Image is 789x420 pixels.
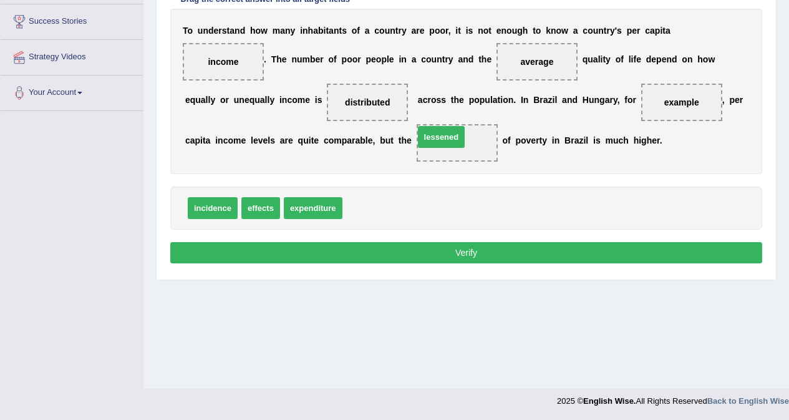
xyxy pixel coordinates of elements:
b: g [517,26,523,36]
b: u [385,26,390,36]
b: f [621,54,624,64]
b: , [617,95,620,105]
b: l [265,95,268,105]
b: p [381,54,387,64]
b: a [593,54,598,64]
b: u [613,135,619,145]
b: a [605,95,610,105]
b: i [583,135,586,145]
b: t [390,135,394,145]
b: n [437,54,442,64]
b: t [488,26,491,36]
b: e [214,26,219,36]
b: d [240,26,246,36]
b: n [235,26,240,36]
b: l [251,135,253,145]
b: o [352,54,358,64]
b: i [660,26,662,36]
b: i [279,95,282,105]
b: r [226,95,229,105]
b: r [218,26,221,36]
b: f [624,95,627,105]
b: o [220,95,226,105]
b: u [485,95,490,105]
b: e [651,54,656,64]
b: b [380,135,385,145]
b: i [315,95,317,105]
b: t [498,95,501,105]
b: n [239,95,244,105]
b: f [357,26,360,36]
b: h [250,26,256,36]
b: n [463,54,468,64]
b: B [564,135,571,145]
b: n [334,26,339,36]
b: H [583,95,589,105]
button: Verify [170,242,762,263]
b: a [347,135,352,145]
b: t [662,26,666,36]
b: r [445,54,448,64]
b: u [195,95,201,105]
b: p [429,26,435,36]
b: w [261,26,268,36]
b: o [431,95,437,105]
b: h [697,54,703,64]
span: Drop target [327,84,408,121]
b: p [480,95,485,105]
b: r [609,95,612,105]
b: o [503,95,508,105]
b: y [291,26,296,36]
b: n [390,26,395,36]
b: u [385,135,391,145]
b: c [374,26,379,36]
b: i [300,26,303,36]
a: Your Account [1,76,143,107]
b: h [401,135,407,145]
b: e [241,135,246,145]
b: t [451,95,454,105]
b: r [320,54,323,64]
b: p [195,135,200,145]
b: o [506,26,512,36]
b: a [190,135,195,145]
b: e [282,54,287,64]
b: u [254,95,260,105]
b: b [360,135,365,145]
b: r [285,135,288,145]
b: h [482,54,487,64]
b: r [352,135,355,145]
b: n [567,95,573,105]
b: n [285,26,291,36]
b: e [636,54,641,64]
b: t [478,54,482,64]
b: u [589,95,594,105]
b: o [483,26,489,36]
b: c [324,135,329,145]
b: y [613,95,617,105]
b: w [708,54,715,64]
b: i [399,54,401,64]
a: Success Stories [1,4,143,36]
b: l [629,54,631,64]
b: p [342,135,347,145]
b: i [324,26,326,36]
b: q [583,54,588,64]
b: d [468,54,474,64]
a: Back to English Wise [707,396,789,406]
b: c [423,95,428,105]
b: p [342,54,347,64]
b: e [459,95,464,105]
b: o [426,54,432,64]
b: a [329,26,334,36]
b: a [206,135,211,145]
b: y [402,26,407,36]
b: n [401,54,407,64]
b: t [458,26,461,36]
b: c [421,54,426,64]
b: l [208,95,211,105]
b: y [606,54,611,64]
b: e [662,54,667,64]
b: h [308,26,314,36]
